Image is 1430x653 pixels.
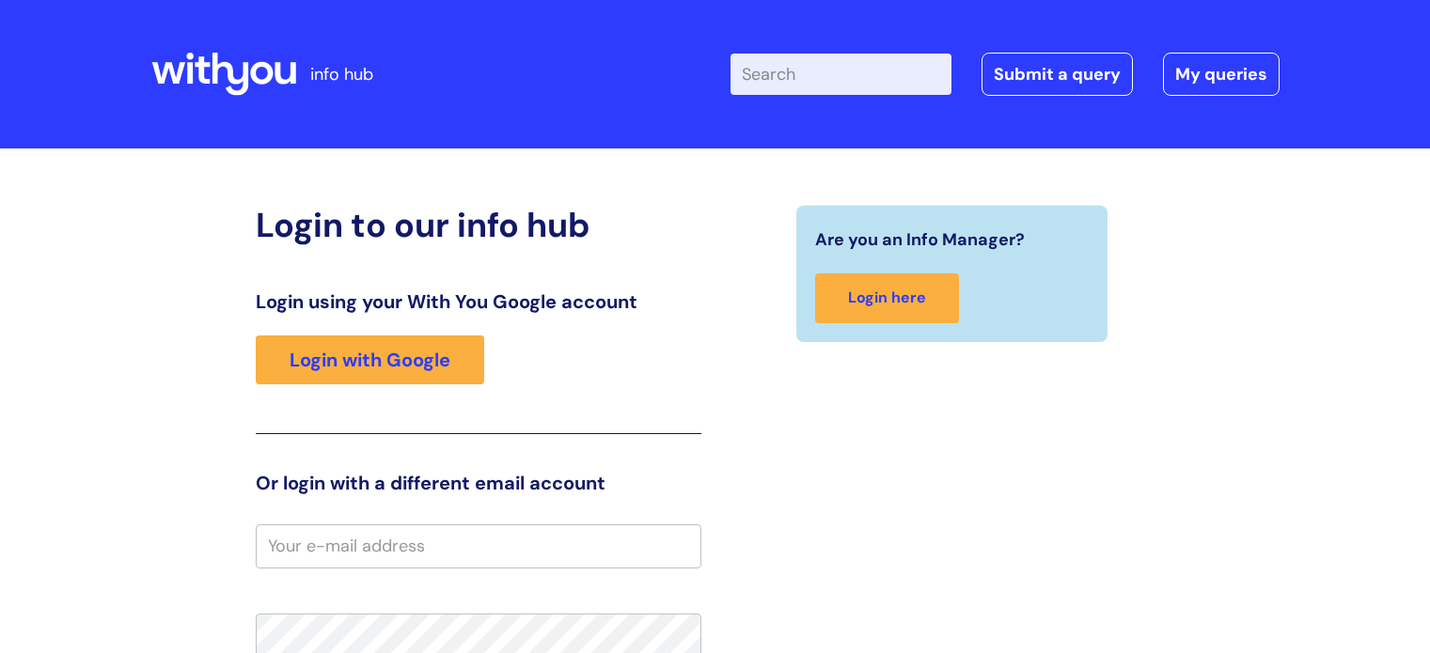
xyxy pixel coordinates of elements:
[256,524,701,567] input: Your e-mail address
[982,53,1133,96] a: Submit a query
[1163,53,1280,96] a: My queries
[256,290,701,313] h3: Login using your With You Google account
[256,205,701,245] h2: Login to our info hub
[815,273,959,323] a: Login here
[310,59,373,89] p: info hub
[815,225,1025,255] span: Are you an Info Manager?
[731,54,951,95] input: Search
[256,472,701,494] h3: Or login with a different email account
[256,335,484,384] a: Login with Google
